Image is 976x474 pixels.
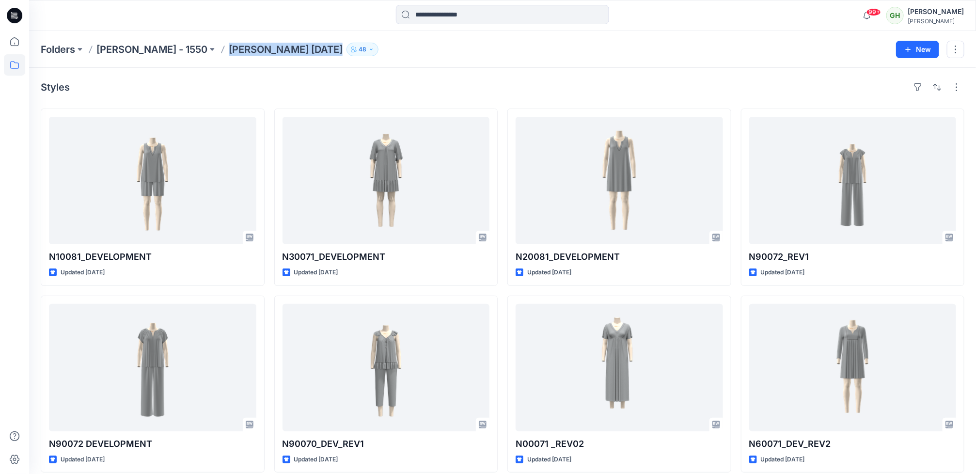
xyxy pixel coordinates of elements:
p: N60071_DEV_REV2 [749,437,957,451]
p: N90070_DEV_REV1 [283,437,490,451]
p: Updated [DATE] [527,268,571,278]
p: N10081_DEVELOPMENT [49,250,256,264]
a: N90072_REV1 [749,117,957,244]
p: N20081_DEVELOPMENT [516,250,723,264]
p: Updated [DATE] [527,455,571,465]
p: Updated [DATE] [61,268,105,278]
p: Updated [DATE] [61,455,105,465]
button: 48 [346,43,378,56]
div: [PERSON_NAME] [908,6,964,17]
div: GH [886,7,904,24]
button: New [896,41,939,58]
p: Updated [DATE] [294,455,338,465]
a: N90070_DEV_REV1 [283,304,490,431]
a: N90072 DEVELOPMENT [49,304,256,431]
a: N30071_DEVELOPMENT [283,117,490,244]
p: N90072_REV1 [749,250,957,264]
p: Updated [DATE] [761,268,805,278]
div: [PERSON_NAME] [908,17,964,25]
h4: Styles [41,81,70,93]
a: N60071_DEV_REV2 [749,304,957,431]
p: [PERSON_NAME] [DATE] [229,43,343,56]
p: N30071_DEVELOPMENT [283,250,490,264]
a: N20081_DEVELOPMENT [516,117,723,244]
p: 48 [359,44,366,55]
a: Folders [41,43,75,56]
p: Updated [DATE] [761,455,805,465]
a: [PERSON_NAME] - 1550 [96,43,207,56]
span: 99+ [866,8,881,16]
p: Updated [DATE] [294,268,338,278]
p: N90072 DEVELOPMENT [49,437,256,451]
p: N00071 _REV02 [516,437,723,451]
a: N10081_DEVELOPMENT [49,117,256,244]
a: N00071 _REV02 [516,304,723,431]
